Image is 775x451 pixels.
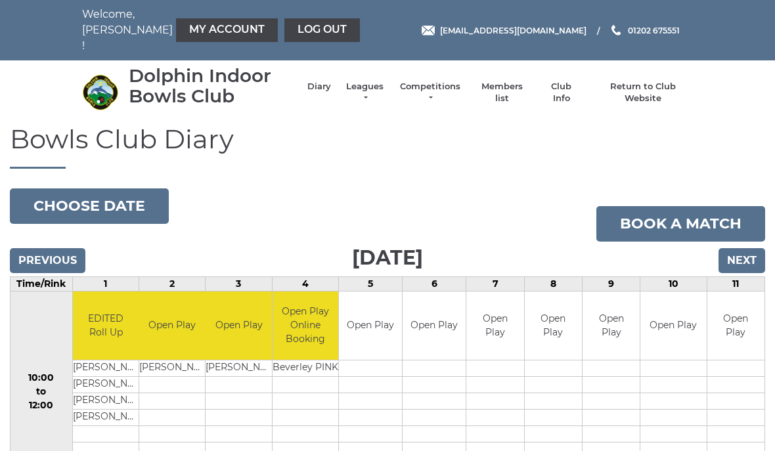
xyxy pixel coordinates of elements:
[273,360,338,377] td: Beverley PINK
[73,360,139,377] td: [PERSON_NAME]
[206,360,272,377] td: [PERSON_NAME]
[139,360,206,377] td: [PERSON_NAME]
[11,276,73,291] td: Time/Rink
[583,276,640,291] td: 9
[129,66,294,106] div: Dolphin Indoor Bowls Club
[272,276,338,291] td: 4
[73,393,139,410] td: [PERSON_NAME]
[611,25,621,35] img: Phone us
[640,291,706,360] td: Open Play
[466,276,524,291] td: 7
[474,81,529,104] a: Members list
[440,25,587,35] span: [EMAIL_ADDRESS][DOMAIN_NAME]
[339,291,402,360] td: Open Play
[524,276,582,291] td: 8
[707,276,764,291] td: 11
[10,188,169,224] button: Choose date
[403,276,466,291] td: 6
[542,81,581,104] a: Club Info
[273,291,338,360] td: Open Play Online Booking
[583,291,640,360] td: Open Play
[707,291,764,360] td: Open Play
[73,410,139,426] td: [PERSON_NAME]
[73,377,139,393] td: [PERSON_NAME]
[640,276,707,291] td: 10
[628,25,680,35] span: 01202 675551
[422,26,435,35] img: Email
[525,291,582,360] td: Open Play
[139,291,206,360] td: Open Play
[176,18,278,42] a: My Account
[73,291,139,360] td: EDITED Roll Up
[338,276,402,291] td: 5
[307,81,331,93] a: Diary
[10,248,85,273] input: Previous
[72,276,139,291] td: 1
[403,291,466,360] td: Open Play
[284,18,360,42] a: Log out
[10,125,765,169] h1: Bowls Club Diary
[206,291,272,360] td: Open Play
[344,81,386,104] a: Leagues
[719,248,765,273] input: Next
[206,276,272,291] td: 3
[466,291,523,360] td: Open Play
[596,206,765,242] a: Book a match
[422,24,587,37] a: Email [EMAIL_ADDRESS][DOMAIN_NAME]
[139,276,205,291] td: 2
[594,81,693,104] a: Return to Club Website
[82,7,325,54] nav: Welcome, [PERSON_NAME] !
[609,24,680,37] a: Phone us 01202 675551
[399,81,462,104] a: Competitions
[82,74,118,110] img: Dolphin Indoor Bowls Club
